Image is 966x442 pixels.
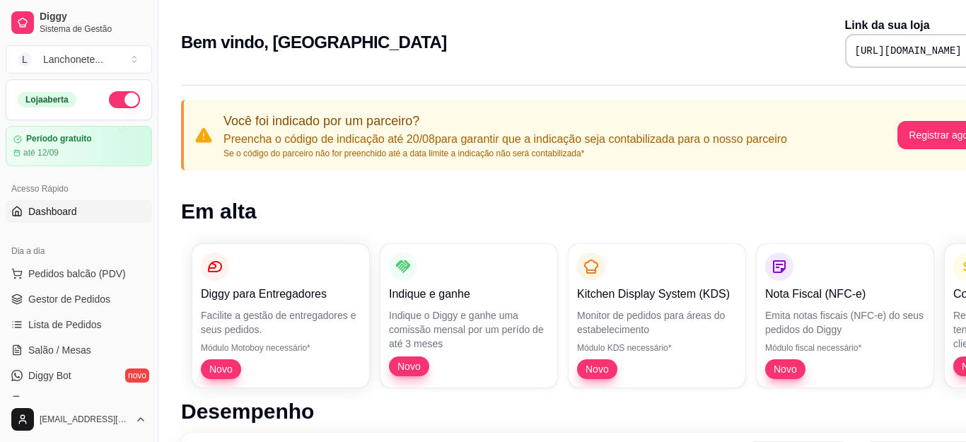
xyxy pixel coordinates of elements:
p: Você foi indicado por um parceiro? [223,111,787,131]
span: Lista de Pedidos [28,318,102,332]
article: Período gratuito [26,134,92,144]
button: Select a team [6,45,152,74]
button: Pedidos balcão (PDV) [6,262,152,285]
a: Salão / Mesas [6,339,152,361]
span: Gestor de Pedidos [28,292,110,306]
p: Emita notas fiscais (NFC-e) do seus pedidos do Diggy [765,308,925,337]
span: Novo [204,362,238,376]
span: Dashboard [28,204,77,219]
p: Monitor de pedidos para áreas do estabelecimento [577,308,737,337]
p: Se o código do parceiro não for preenchido até a data limite a indicação não será contabilizada* [223,148,787,159]
span: Pedidos balcão (PDV) [28,267,126,281]
span: Sistema de Gestão [40,23,146,35]
p: Indique e ganhe [389,286,549,303]
button: [EMAIL_ADDRESS][DOMAIN_NAME] [6,402,152,436]
div: Loja aberta [18,92,76,107]
span: Novo [768,362,803,376]
a: Período gratuitoaté 12/09 [6,126,152,166]
p: Módulo KDS necessário* [577,342,737,354]
p: Indique o Diggy e ganhe uma comissão mensal por um perído de até 3 meses [389,308,549,351]
a: KDS [6,390,152,412]
div: Dia a dia [6,240,152,262]
a: DiggySistema de Gestão [6,6,152,40]
button: Diggy para EntregadoresFacilite a gestão de entregadores e seus pedidos.Módulo Motoboy necessário... [192,244,369,388]
span: Salão / Mesas [28,343,91,357]
article: até 12/09 [23,147,59,158]
p: Diggy para Entregadores [201,286,361,303]
span: Diggy [40,11,146,23]
button: Nota Fiscal (NFC-e)Emita notas fiscais (NFC-e) do seus pedidos do DiggyMódulo fiscal necessário*Novo [757,244,933,388]
a: Lista de Pedidos [6,313,152,336]
span: Diggy Bot [28,368,71,383]
pre: [URL][DOMAIN_NAME] [855,44,962,58]
p: Kitchen Display System (KDS) [577,286,737,303]
h2: Bem vindo, [GEOGRAPHIC_DATA] [181,31,447,54]
p: Módulo Motoboy necessário* [201,342,361,354]
button: Alterar Status [109,91,140,108]
div: Lanchonete ... [43,52,103,66]
p: Módulo fiscal necessário* [765,342,925,354]
a: Diggy Botnovo [6,364,152,387]
div: Acesso Rápido [6,178,152,200]
button: Indique e ganheIndique o Diggy e ganhe uma comissão mensal por um perído de até 3 mesesNovo [380,244,557,388]
p: Preencha o código de indicação até 20/08 para garantir que a indicação seja contabilizada para o ... [223,131,787,148]
span: KDS [28,394,49,408]
span: Novo [392,359,426,373]
p: Facilite a gestão de entregadores e seus pedidos. [201,308,361,337]
button: Kitchen Display System (KDS)Monitor de pedidos para áreas do estabelecimentoMódulo KDS necessário... [569,244,745,388]
a: Dashboard [6,200,152,223]
span: L [18,52,32,66]
p: Nota Fiscal (NFC-e) [765,286,925,303]
span: [EMAIL_ADDRESS][DOMAIN_NAME] [40,414,129,425]
span: Novo [580,362,615,376]
a: Gestor de Pedidos [6,288,152,310]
